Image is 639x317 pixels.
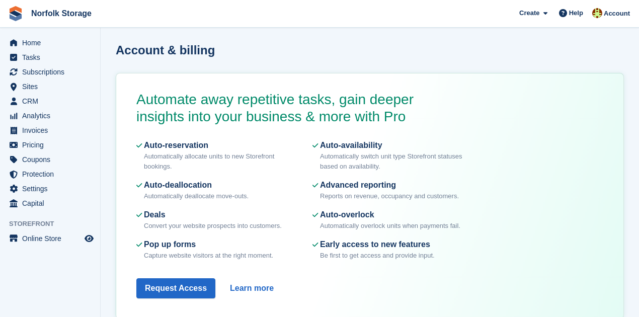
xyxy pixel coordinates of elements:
a: menu [5,109,95,123]
span: Settings [22,182,83,196]
div: Automatically allocate units to new Storefront bookings. [144,151,297,172]
div: Be first to get access and provide input. [320,251,435,261]
h1: Account & billing [116,43,215,57]
div: Convert your website prospects into customers. [144,221,282,231]
span: Pricing [22,138,83,152]
a: menu [5,50,95,64]
button: Request Access [136,278,215,298]
span: Help [569,8,583,18]
span: Sites [22,80,83,94]
span: Tasks [22,50,83,64]
span: Online Store [22,231,83,246]
div: Auto-reservation [144,139,297,151]
a: menu [5,167,95,181]
span: Storefront [9,219,100,229]
div: Early access to new features [320,239,435,251]
p: Automate away repetitive tasks, gain deeper insights into your business & more with Pro [136,91,458,125]
div: Capture website visitors at the right moment. [144,251,273,261]
a: menu [5,65,95,79]
a: menu [5,152,95,167]
span: Account [604,9,630,19]
div: Automatically deallocate move-outs. [144,191,249,201]
span: Capital [22,196,83,210]
a: menu [5,182,95,196]
a: menu [5,123,95,137]
div: Automatically overlock units when payments fail. [320,221,460,231]
div: Reports on revenue, occupancy and customers. [320,191,459,201]
span: Home [22,36,83,50]
span: Coupons [22,152,83,167]
a: menu [5,94,95,108]
a: Norfolk Storage [27,5,96,22]
div: Deals [144,209,282,221]
div: Advanced reporting [320,179,459,191]
span: Subscriptions [22,65,83,79]
a: Preview store [83,232,95,245]
span: Protection [22,167,83,181]
a: Learn more [230,282,274,294]
img: Holly Lamming [592,8,602,18]
a: menu [5,138,95,152]
span: Analytics [22,109,83,123]
span: CRM [22,94,83,108]
a: menu [5,231,95,246]
div: Automatically switch unit type Storefront statuses based on availability. [320,151,473,172]
span: Invoices [22,123,83,137]
a: menu [5,196,95,210]
img: stora-icon-8386f47178a22dfd0bd8f6a31ec36ba5ce8667c1dd55bd0f319d3a0aa187defe.svg [8,6,23,21]
div: Pop up forms [144,239,273,251]
a: menu [5,80,95,94]
div: Auto-deallocation [144,179,249,191]
span: Create [519,8,539,18]
div: Auto-availability [320,139,473,151]
a: menu [5,36,95,50]
div: Auto-overlock [320,209,460,221]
